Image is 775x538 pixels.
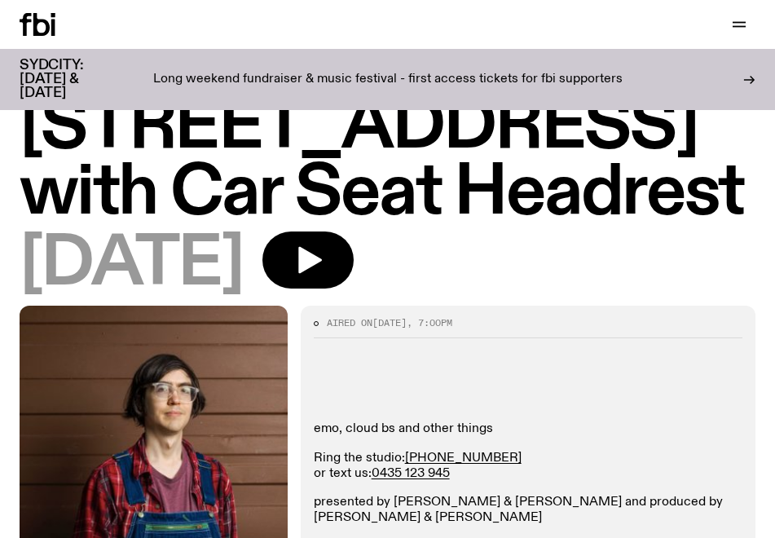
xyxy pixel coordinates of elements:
a: [PHONE_NUMBER] [405,452,522,465]
p: presented by [PERSON_NAME] & [PERSON_NAME] and produced by [PERSON_NAME] & [PERSON_NAME] [314,495,742,526]
h3: SYDCITY: [DATE] & [DATE] [20,59,124,100]
h1: [STREET_ADDRESS] with Car Seat Headrest [20,95,755,227]
span: Aired on [327,316,372,329]
span: , 7:00pm [407,316,452,329]
p: emo, cloud bs and other things [314,421,742,437]
a: 0435 123 945 [372,467,450,480]
span: [DATE] [372,316,407,329]
span: [DATE] [20,232,243,298]
p: Ring the studio: or text us: [314,451,742,482]
p: Long weekend fundraiser & music festival - first access tickets for fbi supporters [153,73,623,87]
